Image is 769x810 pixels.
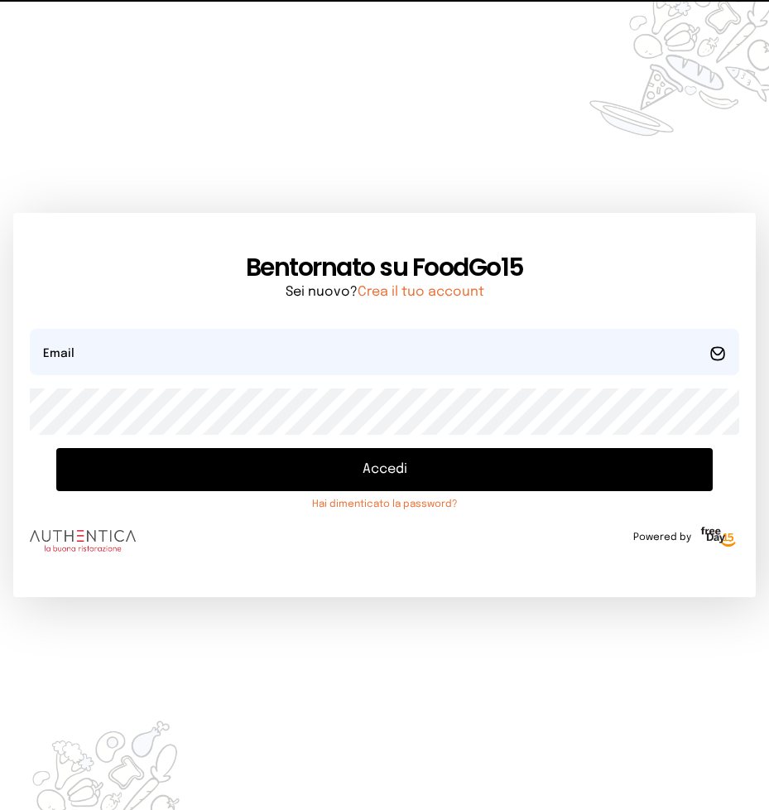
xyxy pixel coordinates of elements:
p: Sei nuovo? [30,282,739,302]
button: Accedi [56,448,713,491]
img: logo-freeday.3e08031.png [698,524,739,551]
a: Hai dimenticato la password? [56,498,713,511]
h1: Bentornato su FoodGo15 [30,253,739,282]
span: Powered by [633,531,691,544]
img: logo.8f33a47.png [30,530,136,552]
a: Crea il tuo account [358,285,484,299]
